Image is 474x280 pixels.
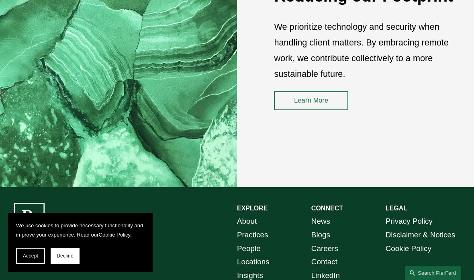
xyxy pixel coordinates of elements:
button: Accept [16,248,45,264]
a: Cookie Policy [386,242,431,255]
a: Careers [311,242,338,255]
section: Cookie banner [8,213,153,272]
a: Search this site [405,266,461,280]
strong: CONNECT [311,205,343,212]
strong: LEGAL [386,205,407,212]
span: Decline [57,253,74,259]
a: Privacy Policy [386,214,433,228]
a: Cookie Policy [99,232,131,238]
a: About [237,214,257,228]
a: Locations [237,255,270,269]
a: Learn More [274,91,348,111]
a: Contact [311,255,337,269]
strong: EXPLORE [237,205,268,212]
p: We use cookies to provide necessary functionality and improve your experience. Read our . [16,221,145,240]
a: People [237,242,261,255]
p: We prioritize technology and security when handling client matters. By embracing remote work, we ... [274,19,460,82]
a: Blogs [311,228,330,242]
button: Decline [51,248,80,264]
a: Disclaimer & Notices [386,228,456,242]
span: Accept [23,253,38,259]
a: News [311,214,330,228]
a: Practices [237,228,268,242]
